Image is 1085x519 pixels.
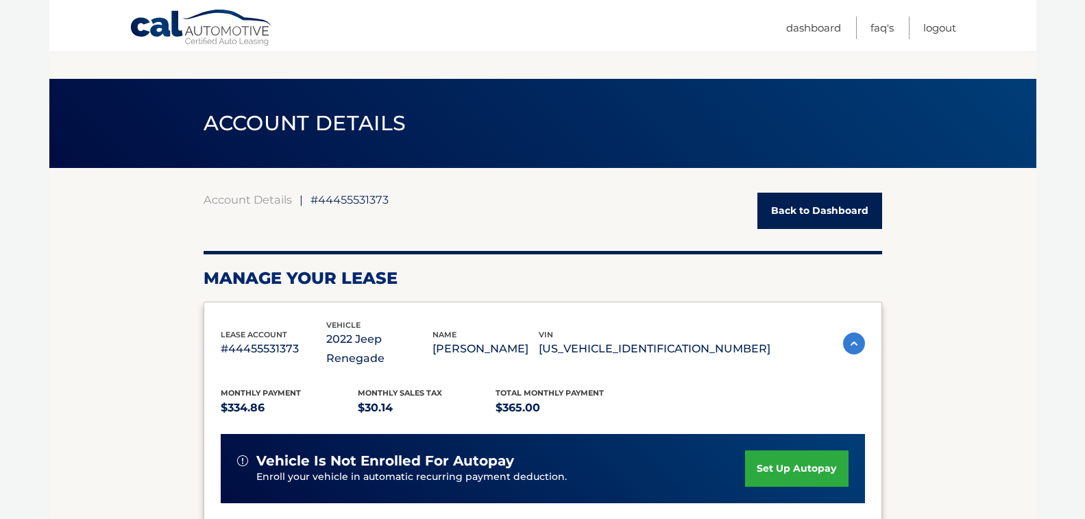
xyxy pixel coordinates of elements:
[870,16,894,39] a: FAQ's
[432,330,456,339] span: name
[757,193,882,229] a: Back to Dashboard
[496,398,633,418] p: $365.00
[786,16,841,39] a: Dashboard
[432,339,539,359] p: [PERSON_NAME]
[221,388,301,398] span: Monthly Payment
[539,339,770,359] p: [US_VEHICLE_IDENTIFICATION_NUMBER]
[221,398,358,418] p: $334.86
[843,333,865,354] img: accordion-active.svg
[310,193,389,206] span: #44455531373
[326,330,432,368] p: 2022 Jeep Renegade
[923,16,956,39] a: Logout
[130,9,273,49] a: Cal Automotive
[539,330,553,339] span: vin
[256,470,746,485] p: Enroll your vehicle in automatic recurring payment deduction.
[221,339,327,359] p: #44455531373
[358,388,442,398] span: Monthly sales Tax
[204,268,882,289] h2: Manage Your Lease
[204,110,406,136] span: ACCOUNT DETAILS
[745,450,848,487] a: set up autopay
[204,193,292,206] a: Account Details
[326,320,361,330] span: vehicle
[256,452,514,470] span: vehicle is not enrolled for autopay
[496,388,604,398] span: Total Monthly Payment
[221,330,287,339] span: lease account
[358,398,496,418] p: $30.14
[237,455,248,466] img: alert-white.svg
[300,193,303,206] span: |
